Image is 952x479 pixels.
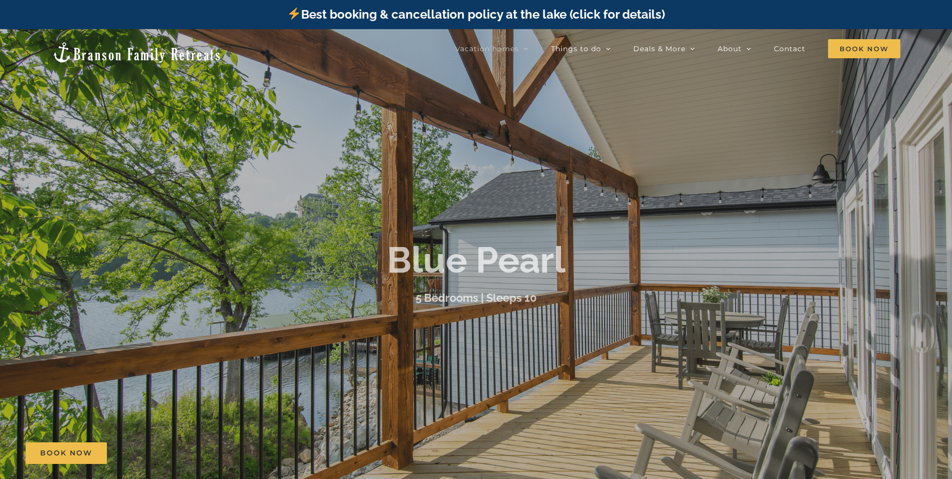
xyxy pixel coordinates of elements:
b: Blue Pearl [387,239,566,282]
span: Deals & More [633,45,686,52]
nav: Main Menu [455,39,900,59]
span: Things to do [551,45,601,52]
h3: 5 Bedrooms | Sleeps 10 [416,291,537,304]
a: About [718,39,751,59]
span: Contact [774,45,805,52]
span: Vacation homes [455,45,519,52]
a: Deals & More [633,39,695,59]
a: Things to do [551,39,611,59]
span: About [718,45,742,52]
span: Book Now [40,449,92,457]
a: Best booking & cancellation policy at the lake (click for details) [287,7,664,22]
a: Vacation homes [455,39,528,59]
span: Book Now [828,39,900,58]
a: Contact [774,39,805,59]
a: Book Now [26,442,107,464]
img: ⚡️ [288,8,300,20]
img: Branson Family Retreats Logo [52,41,222,64]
